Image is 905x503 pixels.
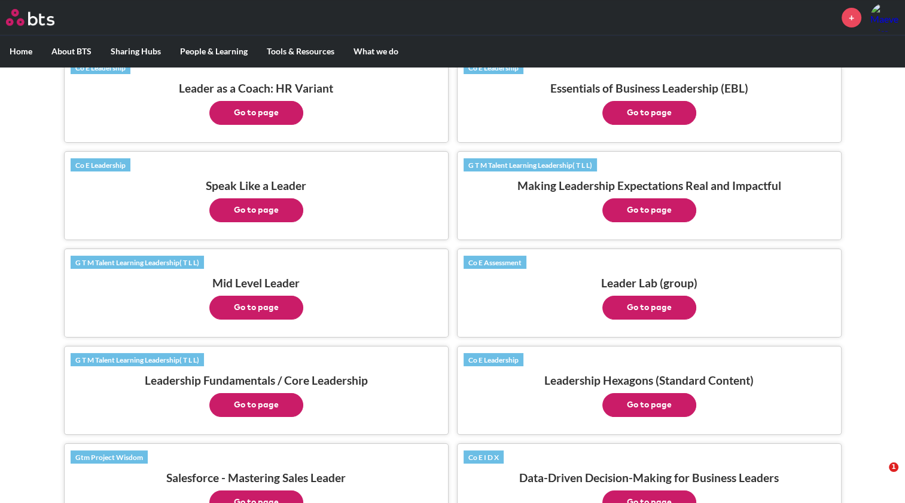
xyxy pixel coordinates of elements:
button: Go to page [602,393,696,417]
a: G T M Talent Learning Leadership( T L L) [71,353,204,366]
button: Go to page [209,101,303,125]
button: Go to page [602,198,696,222]
img: Maeve O'connor [870,3,899,32]
label: Tools & Resources [257,36,344,67]
iframe: Intercom live chat [864,462,893,491]
a: Co E I D X [464,450,504,464]
a: Co E Leadership [464,61,523,74]
a: Go home [6,9,77,26]
img: BTS Logo [6,9,54,26]
label: About BTS [42,36,101,67]
button: Go to page [209,198,303,222]
label: What we do [344,36,408,67]
span: 1 [889,462,898,472]
a: Co E Leadership [71,61,130,74]
h3: Leadership Fundamentals / Core Leadership [71,373,442,417]
h3: Leader Lab (group) [464,276,835,320]
h3: Speak Like a Leader [71,179,442,222]
a: Co E Assessment [464,256,526,269]
h3: Essentials of Business Leadership (EBL) [464,81,835,125]
button: Go to page [209,393,303,417]
a: G T M Talent Learning Leadership( T L L) [71,256,204,269]
h3: Making Leadership Expectations Real and Impactful [464,179,835,222]
label: People & Learning [170,36,257,67]
a: Co E Leadership [71,158,130,171]
button: Go to page [602,101,696,125]
label: Sharing Hubs [101,36,170,67]
button: Go to page [602,296,696,320]
h3: Leader as a Coach: HR Variant [71,81,442,125]
a: G T M Talent Learning Leadership( T L L) [464,158,597,171]
a: + [842,8,861,27]
h3: Leadership Hexagons (Standard Content) [464,373,835,417]
a: Co E Leadership [464,353,523,366]
a: Gtm Project Wisdom [71,450,148,464]
button: Go to page [209,296,303,320]
h3: Mid Level Leader [71,276,442,320]
a: Profile [870,3,899,32]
